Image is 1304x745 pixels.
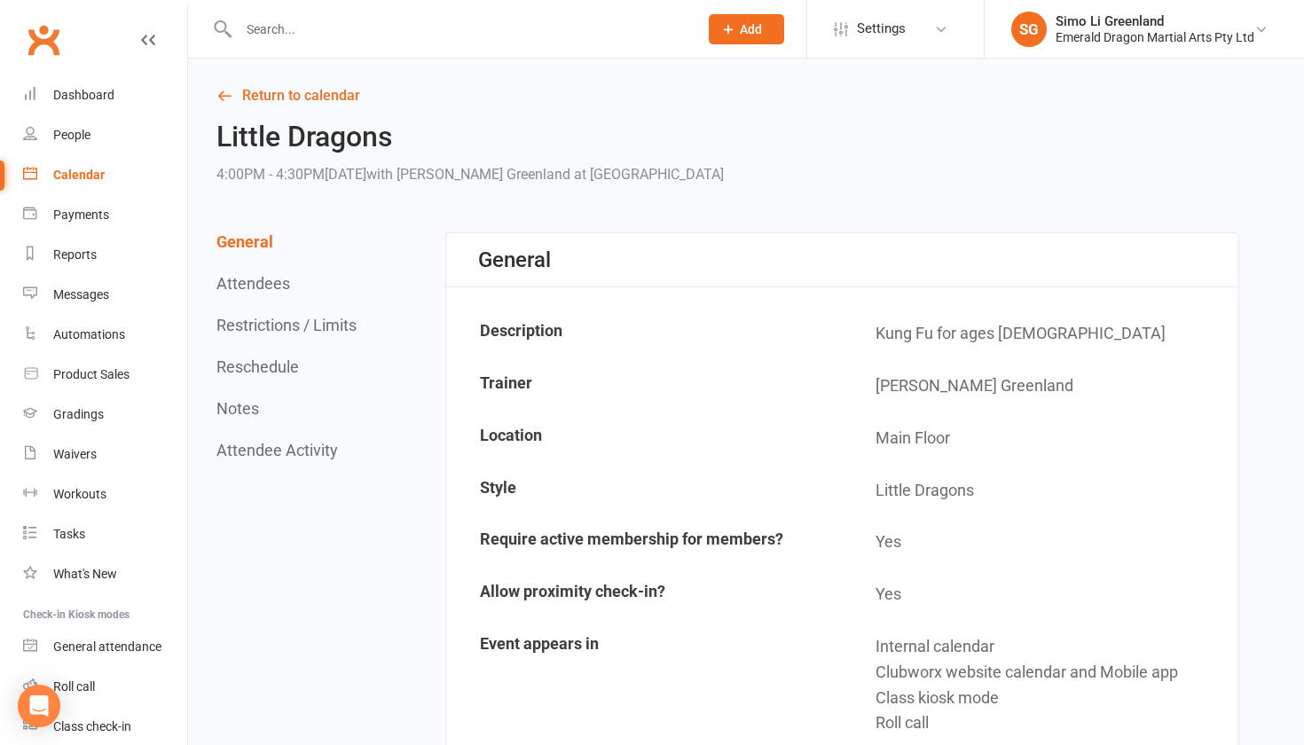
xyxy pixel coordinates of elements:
div: General [478,247,551,272]
button: Attendee Activity [216,441,338,459]
h2: Little Dragons [216,122,724,153]
a: Waivers [23,435,187,474]
div: Class kiosk mode [876,686,1225,711]
div: Waivers [53,447,97,461]
div: Clubworx website calendar and Mobile app [876,660,1225,686]
td: Yes [844,569,1237,620]
div: Simo Li Greenland [1056,13,1254,29]
div: 4:00PM - 4:30PM[DATE] [216,162,724,187]
a: Workouts [23,474,187,514]
div: Internal calendar [876,634,1225,660]
a: People [23,115,187,155]
div: Payments [53,208,109,222]
span: at [GEOGRAPHIC_DATA] [574,166,724,183]
button: Notes [216,399,259,418]
div: Tasks [53,527,85,541]
a: What's New [23,554,187,594]
a: Roll call [23,667,187,707]
div: Gradings [53,407,104,421]
div: Roll call [876,710,1225,736]
a: Return to calendar [216,83,1239,108]
td: Location [448,413,842,464]
span: Add [740,22,762,36]
div: Emerald Dragon Martial Arts Pty Ltd [1056,29,1254,45]
td: [PERSON_NAME] Greenland [844,361,1237,412]
div: Class check-in [53,719,131,733]
span: with [PERSON_NAME] Greenland [366,166,570,183]
input: Search... [233,17,686,42]
div: Product Sales [53,367,130,381]
a: Messages [23,275,187,315]
span: Settings [857,9,906,49]
div: Open Intercom Messenger [18,685,60,727]
button: Attendees [216,274,290,293]
div: Reports [53,247,97,262]
button: Add [709,14,784,44]
div: People [53,128,90,142]
td: Allow proximity check-in? [448,569,842,620]
a: Tasks [23,514,187,554]
td: Yes [844,517,1237,568]
div: Roll call [53,679,95,694]
a: Reports [23,235,187,275]
a: Dashboard [23,75,187,115]
a: Payments [23,195,187,235]
div: Calendar [53,168,105,182]
a: Product Sales [23,355,187,395]
div: Dashboard [53,88,114,102]
td: Require active membership for members? [448,517,842,568]
td: Main Floor [844,413,1237,464]
td: Style [448,466,842,516]
div: SG [1011,12,1047,47]
a: Clubworx [21,18,66,62]
a: General attendance kiosk mode [23,627,187,667]
div: General attendance [53,639,161,654]
td: Description [448,309,842,359]
div: Messages [53,287,109,302]
button: Restrictions / Limits [216,316,357,334]
td: Kung Fu for ages [DEMOGRAPHIC_DATA] [844,309,1237,359]
button: General [216,232,273,251]
td: Little Dragons [844,466,1237,516]
td: Trainer [448,361,842,412]
div: Automations [53,327,125,341]
div: What's New [53,567,117,581]
a: Calendar [23,155,187,195]
button: Reschedule [216,357,299,376]
div: Workouts [53,487,106,501]
a: Automations [23,315,187,355]
a: Gradings [23,395,187,435]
